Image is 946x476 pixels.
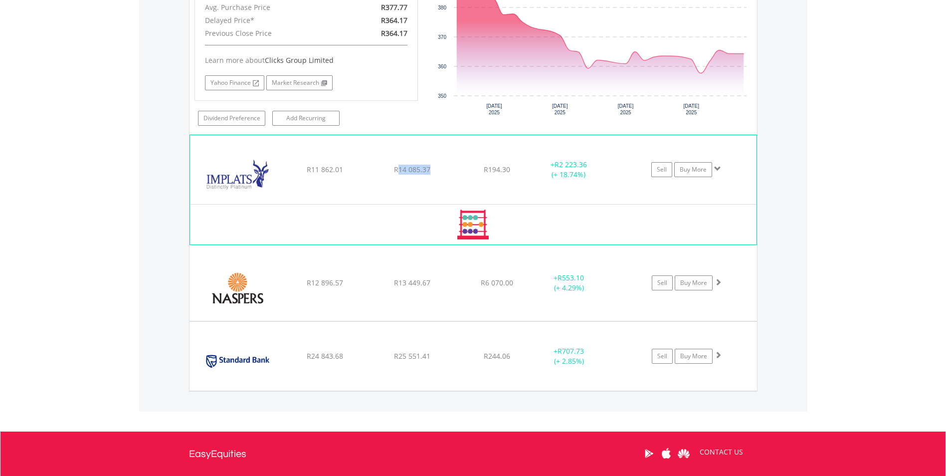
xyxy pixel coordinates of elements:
[675,349,713,364] a: Buy More
[307,165,343,174] span: R11 862.01
[198,111,265,126] a: Dividend Preference
[394,165,430,174] span: R14 085.37
[272,111,340,126] a: Add Recurring
[381,15,407,25] span: R364.17
[652,275,673,290] a: Sell
[307,278,343,287] span: R12 896.57
[618,103,634,115] text: [DATE] 2025
[307,351,343,361] span: R24 843.68
[652,349,673,364] a: Sell
[693,438,750,466] a: CONTACT US
[675,275,713,290] a: Buy More
[555,160,587,169] span: R2 223.36
[197,27,343,40] div: Previous Close Price
[381,2,407,12] span: R377.77
[640,438,658,469] a: Google Play
[381,28,407,38] span: R364.17
[481,278,513,287] span: R6 070.00
[658,438,675,469] a: Apple
[683,103,699,115] text: [DATE] 2025
[194,334,280,388] img: EQU.ZA.SBK.png
[558,273,584,282] span: R553.10
[266,75,333,90] a: Market Research
[194,258,280,318] img: EQU.ZA.NPN.png
[675,438,693,469] a: Huawei
[394,278,430,287] span: R13 449.67
[205,55,407,65] div: Learn more about
[552,103,568,115] text: [DATE] 2025
[195,148,281,202] img: EQU.ZA.IMP.png
[265,55,334,65] span: Clicks Group Limited
[484,165,510,174] span: R194.30
[484,351,510,361] span: R244.06
[651,162,672,177] a: Sell
[486,103,502,115] text: [DATE] 2025
[438,5,446,10] text: 380
[558,346,584,356] span: R707.73
[394,351,430,361] span: R25 551.41
[532,346,607,366] div: + (+ 2.85%)
[205,75,264,90] a: Yahoo Finance
[674,162,712,177] a: Buy More
[532,273,607,293] div: + (+ 4.29%)
[531,160,606,180] div: + (+ 18.74%)
[438,93,446,99] text: 350
[197,14,343,27] div: Delayed Price*
[438,34,446,40] text: 370
[438,64,446,69] text: 360
[197,1,343,14] div: Avg. Purchase Price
